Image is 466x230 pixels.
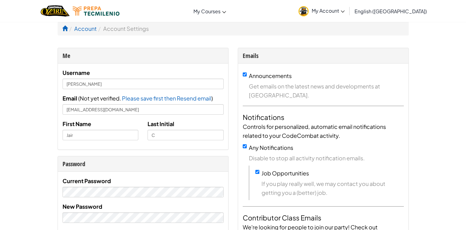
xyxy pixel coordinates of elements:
img: Home [41,5,69,17]
img: Tecmilenio logo [73,6,120,16]
span: English ([GEOGRAPHIC_DATA]) [355,8,427,14]
a: Ozaria by CodeCombat logo [41,5,69,17]
label: Job Opportunities [261,170,309,177]
h4: Contributor Class Emails [243,213,404,223]
span: Disable to stop all activity notification emails. [249,154,404,162]
span: ( [77,95,80,102]
span: Not yet verified. [80,95,122,102]
span: Please save first then Resend email [122,95,211,102]
span: ) [211,95,213,102]
label: Last Initial [148,119,174,128]
span: Get emails on the latest news and developments at [GEOGRAPHIC_DATA]. [249,82,404,100]
a: Account [74,25,97,32]
li: Account Settings [97,24,149,33]
label: New Password [63,202,102,211]
div: Password [63,159,224,168]
a: My Courses [190,3,229,19]
span: My Account [312,7,345,14]
label: Any Notifications [249,144,293,151]
div: Me [63,51,224,60]
div: Emails [243,51,404,60]
span: If you play really well, we may contact you about getting you a (better) job. [261,179,404,197]
label: Current Password [63,176,111,185]
img: avatar [298,6,309,16]
a: My Account [295,1,348,21]
span: Email [63,95,77,102]
label: First Name [63,119,91,128]
span: Controls for personalized, automatic email notifications related to your CodeCombat activity. [243,123,386,139]
span: My Courses [193,8,221,14]
a: English ([GEOGRAPHIC_DATA]) [351,3,430,19]
label: Announcements [249,72,292,79]
label: Username [63,68,90,77]
h4: Notifications [243,112,404,122]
